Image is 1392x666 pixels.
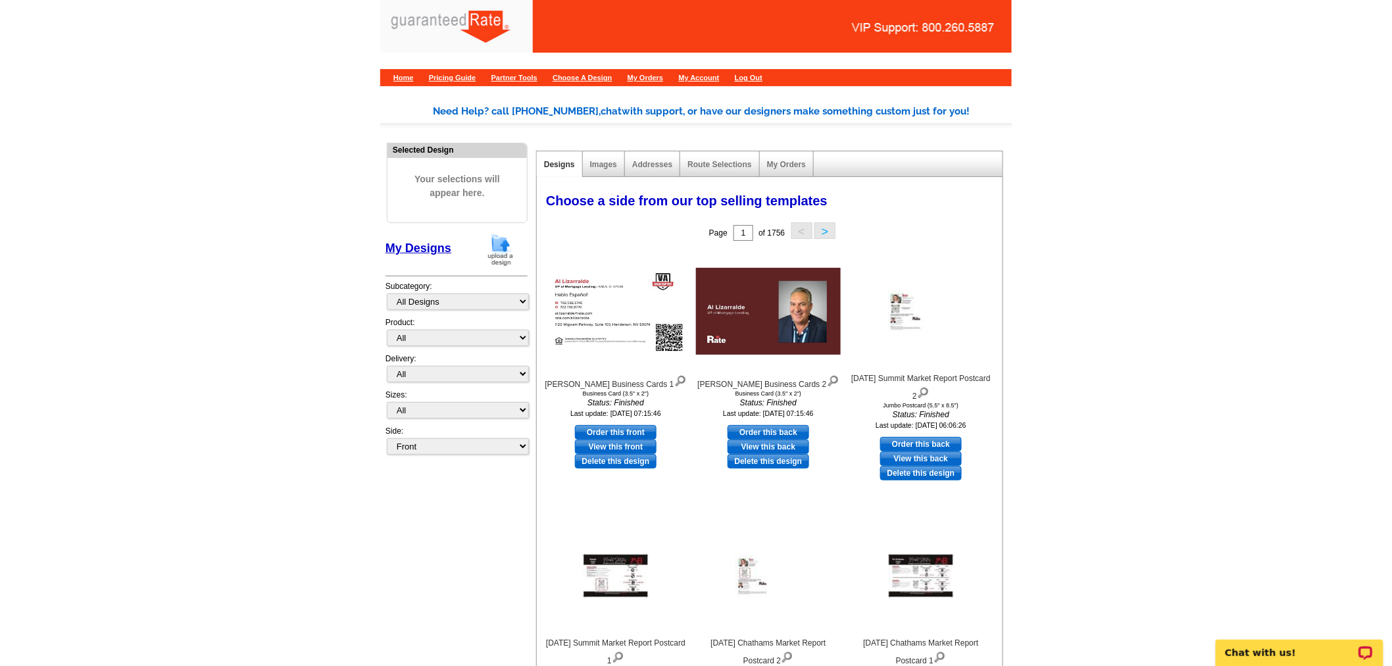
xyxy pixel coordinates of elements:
[385,280,528,317] div: Subcategory:
[546,193,828,208] span: Choose a side from our top selling templates
[723,409,814,417] small: Last update: [DATE] 07:15:46
[696,372,841,390] div: [PERSON_NAME] Business Cards 2
[781,649,793,663] img: view design details
[917,384,930,399] img: view design details
[888,553,954,598] img: August 2025 Chathams Market Report Postcard 1
[696,390,841,397] div: Business Card (3.5" x 2")
[393,74,414,82] a: Home
[728,425,809,440] a: use this design
[433,104,1012,119] div: Need Help? call [PHONE_NUMBER], with support, or have our designers make something custom just fo...
[575,425,657,440] a: use this design
[583,553,649,598] img: August 2025 Summit Market Report Postcard 1
[849,409,993,421] i: Status: Finished
[601,105,622,117] span: chat
[791,222,812,239] button: <
[728,440,809,454] a: View this back
[758,228,785,238] span: of 1756
[696,268,841,355] img: Al Lizarralde Business Cards 2
[735,74,762,82] a: Log Out
[933,649,946,663] img: view design details
[735,555,801,597] img: August 2025 Chathams Market Report Postcard 2
[888,290,954,332] img: August 2025 Summit Market Report Postcard 2
[385,353,528,389] div: Delivery:
[385,317,528,353] div: Product:
[849,372,993,402] div: [DATE] Summit Market Report Postcard 2
[728,454,809,469] a: Delete this design
[767,160,806,169] a: My Orders
[575,454,657,469] a: Delete this design
[696,397,841,409] i: Status: Finished
[679,74,720,82] a: My Account
[880,466,962,480] a: Delete this design
[491,74,537,82] a: Partner Tools
[687,160,751,169] a: Route Selections
[385,242,451,255] a: My Designs
[590,160,617,169] a: Images
[876,421,966,429] small: Last update: [DATE] 06:06:26
[553,74,612,82] a: Choose A Design
[385,389,528,425] div: Sizes:
[543,390,688,397] div: Business Card (3.5" x 2")
[387,143,527,156] div: Selected Design
[544,160,575,169] a: Designs
[632,160,672,169] a: Addresses
[429,74,476,82] a: Pricing Guide
[814,222,835,239] button: >
[674,372,687,387] img: view design details
[709,228,728,238] span: Page
[575,440,657,454] a: View this front
[543,397,688,409] i: Status: Finished
[849,402,993,409] div: Jumbo Postcard (5.5" x 8.5")
[612,649,624,663] img: view design details
[880,451,962,466] a: View this back
[397,159,517,213] span: Your selections will appear here.
[484,233,518,267] img: upload-design
[543,268,688,355] img: Al Lizarralde Business Cards 1
[1207,625,1392,666] iframe: LiveChat chat widget
[543,372,688,390] div: [PERSON_NAME] Business Cards 1
[827,372,839,387] img: view design details
[385,425,528,456] div: Side:
[628,74,663,82] a: My Orders
[880,437,962,451] a: use this design
[570,409,661,417] small: Last update: [DATE] 07:15:46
